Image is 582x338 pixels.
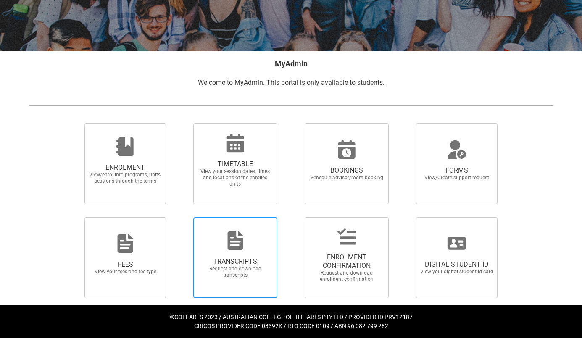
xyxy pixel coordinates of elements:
span: Request and download transcripts [198,266,272,278]
span: Schedule advisor/room booking [310,175,384,181]
span: TIMETABLE [198,160,272,168]
span: View/enrol into programs, units, sessions through the terms [88,172,162,184]
span: BOOKINGS [310,166,384,175]
span: View your fees and fee type [88,269,162,275]
span: TRANSCRIPTS [198,257,272,266]
span: FORMS [420,166,494,175]
span: DIGITAL STUDENT ID [420,260,494,269]
span: Request and download enrolment confirmation [310,270,384,283]
span: ENROLMENT CONFIRMATION [310,253,384,270]
span: FEES [88,260,162,269]
span: ENROLMENT [88,163,162,172]
span: View/Create support request [420,175,494,181]
span: Welcome to MyAdmin. This portal is only available to students. [198,79,384,86]
span: View your digital student id card [420,269,494,275]
span: View your session dates, times and locations of the enrolled units [198,168,272,187]
h2: MyAdmin [29,58,553,69]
